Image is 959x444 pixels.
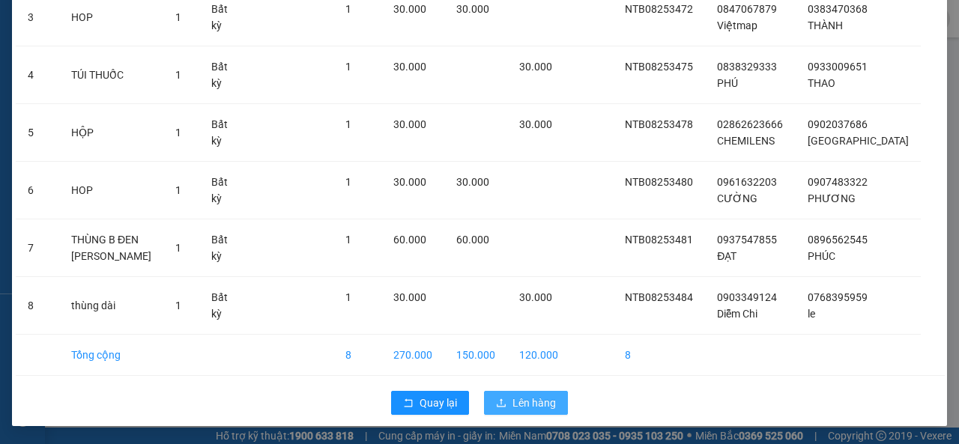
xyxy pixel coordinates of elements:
[717,234,777,246] span: 0937547855
[199,46,244,104] td: Bất kỳ
[717,250,736,262] span: ĐẠT
[103,83,114,94] span: environment
[345,234,351,246] span: 1
[519,61,552,73] span: 30.000
[456,234,489,246] span: 60.000
[333,335,381,376] td: 8
[808,118,868,130] span: 0902037686
[808,3,868,15] span: 0383470368
[717,61,777,73] span: 0838329333
[717,176,777,188] span: 0961632203
[16,219,59,277] td: 7
[808,61,868,73] span: 0933009651
[625,61,693,73] span: NTB08253475
[444,335,507,376] td: 150.000
[484,391,568,415] button: uploadLên hàng
[717,308,757,320] span: Diễm Chi
[7,7,217,36] li: Hoa Mai
[808,176,868,188] span: 0907483322
[420,395,457,411] span: Quay lại
[808,77,835,89] span: THAO
[175,242,181,254] span: 1
[717,3,777,15] span: 0847067879
[175,127,181,139] span: 1
[393,61,426,73] span: 30.000
[717,118,783,130] span: 02862623666
[7,64,103,80] li: VP 44 NTB
[613,335,705,376] td: 8
[717,192,757,204] span: CƯỜNG
[345,61,351,73] span: 1
[391,391,469,415] button: rollbackQuay lại
[519,291,552,303] span: 30.000
[808,19,843,31] span: THÀNH
[625,291,693,303] span: NTB08253484
[496,398,506,410] span: upload
[59,46,163,104] td: TÚI THUỐC
[393,176,426,188] span: 30.000
[717,291,777,303] span: 0903349124
[393,118,426,130] span: 30.000
[808,291,868,303] span: 0768395959
[393,291,426,303] span: 30.000
[808,135,909,147] span: [GEOGRAPHIC_DATA]
[456,3,489,15] span: 30.000
[199,104,244,162] td: Bất kỳ
[717,19,757,31] span: Việtmap
[456,176,489,188] span: 30.000
[16,46,59,104] td: 4
[808,234,868,246] span: 0896562545
[717,135,775,147] span: CHEMILENS
[199,219,244,277] td: Bất kỳ
[103,64,199,80] li: VP Hàng Bà Rịa
[199,162,244,219] td: Bất kỳ
[625,118,693,130] span: NTB08253478
[7,83,18,94] span: environment
[717,77,738,89] span: PHÚ
[59,104,163,162] td: HỘP
[59,162,163,219] td: HOP
[59,335,163,376] td: Tổng cộng
[507,335,570,376] td: 120.000
[345,176,351,188] span: 1
[59,219,163,277] td: THÙNG B ĐEN [PERSON_NAME]
[808,308,815,320] span: le
[175,11,181,23] span: 1
[175,184,181,196] span: 1
[175,69,181,81] span: 1
[808,192,856,204] span: PHƯƠNG
[7,7,60,60] img: logo.jpg
[103,82,184,111] b: QL51, PPhước Trung, TPBà Rịa
[625,176,693,188] span: NTB08253480
[175,299,181,311] span: 1
[16,162,59,219] td: 6
[393,3,426,15] span: 30.000
[16,104,59,162] td: 5
[199,277,244,335] td: Bất kỳ
[381,335,444,376] td: 270.000
[345,118,351,130] span: 1
[16,277,59,335] td: 8
[625,234,693,246] span: NTB08253481
[345,291,351,303] span: 1
[59,277,163,335] td: thùng dài
[512,395,556,411] span: Lên hàng
[625,3,693,15] span: NTB08253472
[808,250,835,262] span: PHÚC
[345,3,351,15] span: 1
[393,234,426,246] span: 60.000
[519,118,552,130] span: 30.000
[403,398,414,410] span: rollback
